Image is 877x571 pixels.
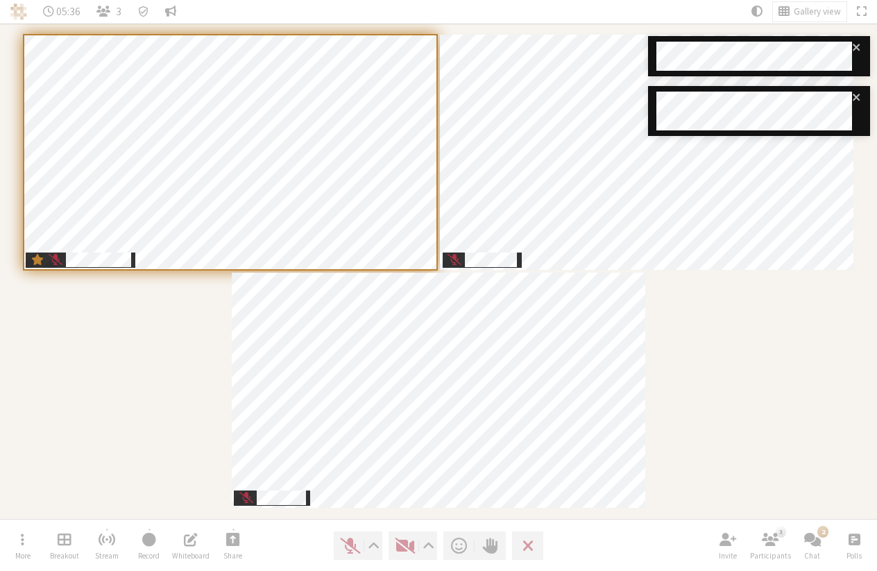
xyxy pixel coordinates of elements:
button: Send a reaction [443,531,475,559]
button: Open shared whiteboard [171,527,210,565]
div: 3 [776,526,786,537]
span: Invite [719,552,737,560]
button: Audio settings [364,531,382,559]
button: Manage Breakout Rooms [45,527,84,565]
button: close [852,42,862,57]
button: Conversation [160,2,182,22]
div: Meeting details Encryption enabled [132,2,155,22]
button: close [852,92,862,107]
span: Polls [846,552,862,560]
span: Chat [804,552,820,560]
span: Stream [95,552,119,560]
button: Start sharing [214,527,253,565]
span: Whiteboard [172,552,210,560]
button: Start video (⌘+Shift+V) [389,531,437,559]
span: Record [138,552,160,560]
button: End or leave meeting [512,531,543,559]
span: Participants [750,552,791,560]
button: Open participant list [751,527,790,565]
span: More [15,552,31,560]
button: Change layout [773,2,846,22]
span: Share [223,552,242,560]
button: Start streaming [87,527,126,565]
button: Fullscreen [851,2,872,22]
span: Gallery view [794,7,841,17]
span: 05:36 [56,6,80,17]
button: Using system theme [746,2,768,22]
span: Breakout [50,552,79,560]
button: Invite participants (⌘+Shift+I) [708,527,747,565]
span: 3 [116,6,121,17]
img: Iotum [10,3,27,20]
button: Unmute (⌘+Shift+A) [334,531,382,559]
div: Timer [37,2,87,22]
button: Open participant list [91,2,127,22]
button: Open chat [793,527,832,565]
button: Open poll [835,527,874,565]
div: 2 [817,526,828,537]
button: Video setting [420,531,437,559]
button: Start recording [130,527,169,565]
button: Open menu [3,527,42,565]
button: Raise hand [475,531,506,559]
